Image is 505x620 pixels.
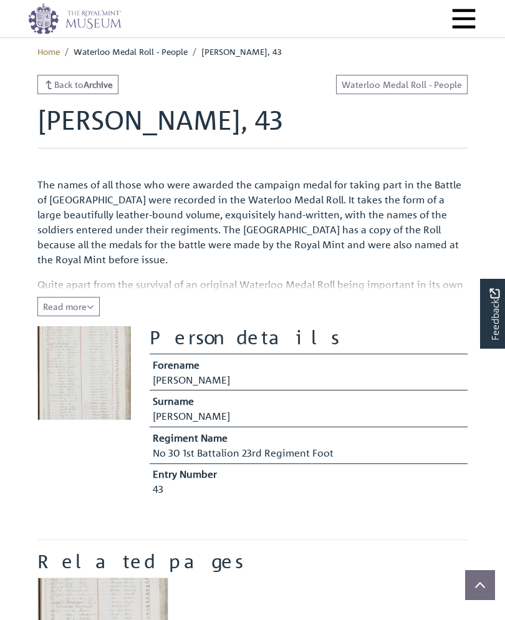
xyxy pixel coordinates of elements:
a: Back toArchive [37,75,118,94]
img: Hardy, Thomas, 43 [37,326,131,420]
h2: Related pages [37,550,468,573]
span: The names of all those who were awarded the campaign medal for taking part in the Battle of [GEOG... [37,178,461,266]
a: Would you like to provide feedback? [480,279,505,349]
button: Read all of the content [37,297,100,316]
td: 43 [150,482,468,500]
button: Scroll to top [465,570,495,600]
td: No 30 1st Battalion 23rd Regiment Foot [150,445,468,463]
h2: Person details [150,326,468,349]
a: Waterloo Medal Roll - People [336,75,468,94]
button: Menu [451,6,477,32]
span: [PERSON_NAME], 43 [201,46,282,57]
th: Entry Number [150,463,468,482]
td: [PERSON_NAME] [150,372,468,390]
span: Waterloo Medal Roll - People [74,46,188,57]
h1: [PERSON_NAME], 43 [37,104,468,148]
td: [PERSON_NAME] [150,409,468,427]
a: Home [37,46,60,57]
th: Surname [150,390,468,409]
th: Forename [150,354,468,372]
strong: Archive [84,79,113,90]
img: logo_wide.png [28,3,122,34]
span: Read more [43,301,94,312]
th: Regiment Name [150,427,468,445]
span: Feedback [487,289,502,341]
